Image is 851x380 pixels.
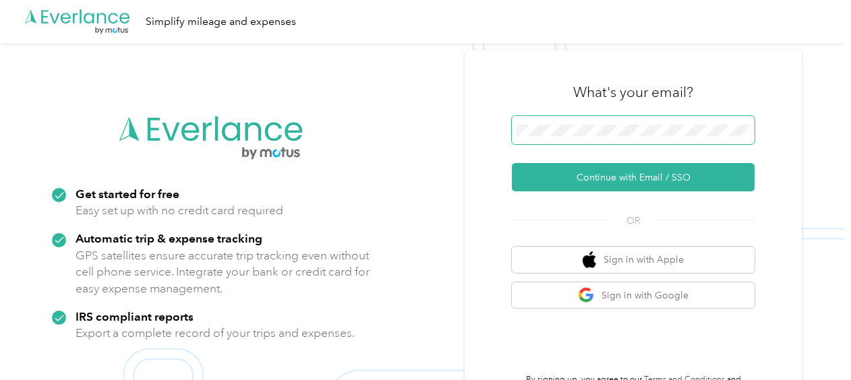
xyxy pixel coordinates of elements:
button: google logoSign in with Google [512,282,755,309]
strong: Get started for free [76,187,179,201]
img: google logo [578,287,595,304]
strong: Automatic trip & expense tracking [76,231,262,245]
div: Simplify mileage and expenses [146,13,296,30]
span: OR [610,214,657,228]
strong: IRS compliant reports [76,309,194,323]
p: Export a complete record of your trips and expenses. [76,325,355,342]
button: Continue with Email / SSO [512,163,755,191]
img: apple logo [583,251,596,268]
p: Easy set up with no credit card required [76,202,283,219]
button: apple logoSign in with Apple [512,247,755,273]
h3: What's your email? [573,83,693,102]
p: GPS satellites ensure accurate trip tracking even without cell phone service. Integrate your bank... [76,247,370,297]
